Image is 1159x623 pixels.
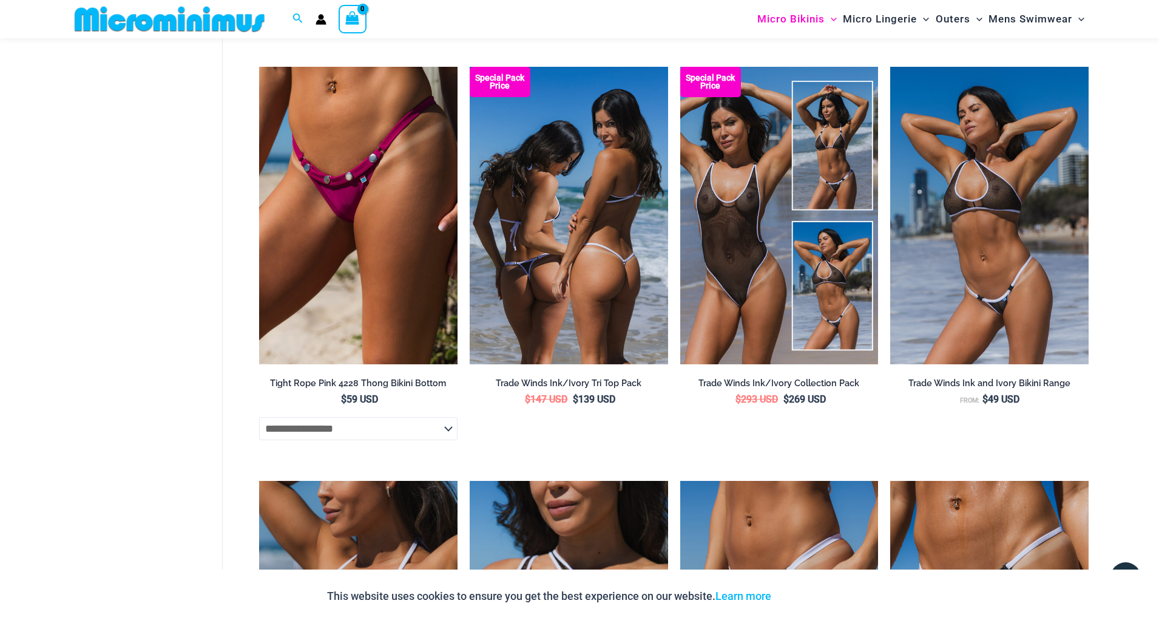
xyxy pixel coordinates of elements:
[757,4,825,35] span: Micro Bikinis
[754,4,840,35] a: Micro BikinisMenu ToggleMenu Toggle
[780,582,832,611] button: Accept
[933,4,985,35] a: OutersMenu ToggleMenu Toggle
[470,378,668,389] h2: Trade Winds Ink/Ivory Tri Top Pack
[70,5,269,33] img: MM SHOP LOGO FLAT
[327,587,771,605] p: This website uses cookies to ensure you get the best experience on our website.
[917,4,929,35] span: Menu Toggle
[470,67,668,364] img: Top Bum Pack b
[1072,4,1084,35] span: Menu Toggle
[680,378,879,389] h2: Trade Winds Ink/Ivory Collection Pack
[680,74,741,90] b: Special Pack Price
[341,393,378,405] bdi: 59 USD
[783,393,826,405] bdi: 269 USD
[259,378,458,389] h2: Tight Rope Pink 4228 Thong Bikini Bottom
[890,378,1089,393] a: Trade Winds Ink and Ivory Bikini Range
[341,393,346,405] span: $
[890,67,1089,364] a: Tradewinds Ink and Ivory 384 Halter 453 Micro 02Tradewinds Ink and Ivory 384 Halter 453 Micro 01T...
[988,4,1072,35] span: Mens Swimwear
[840,4,932,35] a: Micro LingerieMenu ToggleMenu Toggle
[470,378,668,393] a: Trade Winds Ink/Ivory Tri Top Pack
[339,5,367,33] a: View Shopping Cart, empty
[970,4,982,35] span: Menu Toggle
[680,67,879,364] a: Collection Pack Collection Pack b (1)Collection Pack b (1)
[825,4,837,35] span: Menu Toggle
[890,67,1089,364] img: Tradewinds Ink and Ivory 384 Halter 453 Micro 02
[259,67,458,364] img: Tight Rope Pink 4228 Thong 01
[735,393,778,405] bdi: 293 USD
[960,397,979,404] span: From:
[470,74,530,90] b: Special Pack Price
[783,393,789,405] span: $
[735,393,741,405] span: $
[680,67,879,364] img: Collection Pack
[470,67,668,364] a: Top Bum Pack Top Bum Pack bTop Bum Pack b
[715,590,771,602] a: Learn more
[525,393,567,405] bdi: 147 USD
[680,378,879,393] a: Trade Winds Ink/Ivory Collection Pack
[259,67,458,364] a: Tight Rope Pink 4228 Thong 01Tight Rope Pink 4228 Thong 02Tight Rope Pink 4228 Thong 02
[936,4,970,35] span: Outers
[573,393,615,405] bdi: 139 USD
[982,393,1019,405] bdi: 49 USD
[752,2,1089,36] nav: Site Navigation
[525,393,530,405] span: $
[890,378,1089,389] h2: Trade Winds Ink and Ivory Bikini Range
[292,12,303,27] a: Search icon link
[985,4,1087,35] a: Mens SwimwearMenu ToggleMenu Toggle
[843,4,917,35] span: Micro Lingerie
[982,393,988,405] span: $
[573,393,578,405] span: $
[259,378,458,393] a: Tight Rope Pink 4228 Thong Bikini Bottom
[316,14,326,25] a: Account icon link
